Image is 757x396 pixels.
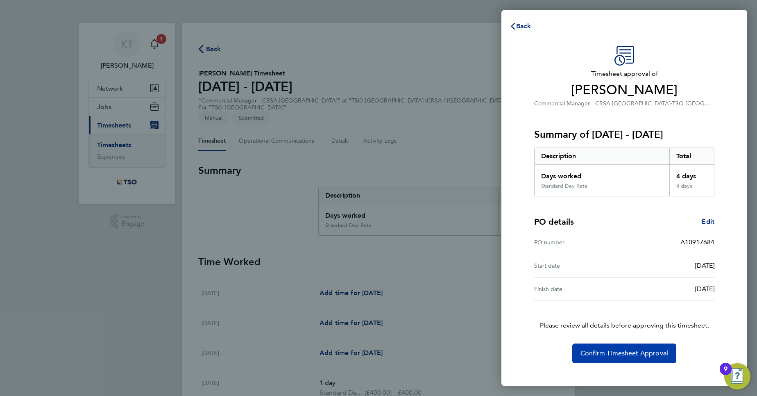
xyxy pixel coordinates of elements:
[534,284,624,294] div: Finish date
[724,369,728,380] div: 9
[541,183,587,189] div: Standard Day Rate
[702,218,714,225] span: Edit
[671,100,672,107] span: ·
[535,148,669,164] div: Description
[580,349,668,357] span: Confirm Timesheet Approval
[624,284,714,294] div: [DATE]
[702,217,714,227] a: Edit
[669,148,714,164] div: Total
[724,363,750,389] button: Open Resource Center, 9 new notifications
[672,99,744,107] span: TSO-[GEOGRAPHIC_DATA]
[534,128,714,141] h3: Summary of [DATE] - [DATE]
[534,148,714,196] div: Summary of 20 - 26 Sep 2025
[624,261,714,271] div: [DATE]
[669,183,714,196] div: 4 days
[535,165,669,183] div: Days worked
[534,82,714,98] span: [PERSON_NAME]
[534,100,671,107] span: Commercial Manager - CRSA [GEOGRAPHIC_DATA]
[669,165,714,183] div: 4 days
[534,261,624,271] div: Start date
[516,22,531,30] span: Back
[534,69,714,79] span: Timesheet approval of
[534,216,574,228] h4: PO details
[501,18,539,34] button: Back
[680,238,714,246] span: A10917684
[572,344,676,363] button: Confirm Timesheet Approval
[534,237,624,247] div: PO number
[524,301,724,330] p: Please review all details before approving this timesheet.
